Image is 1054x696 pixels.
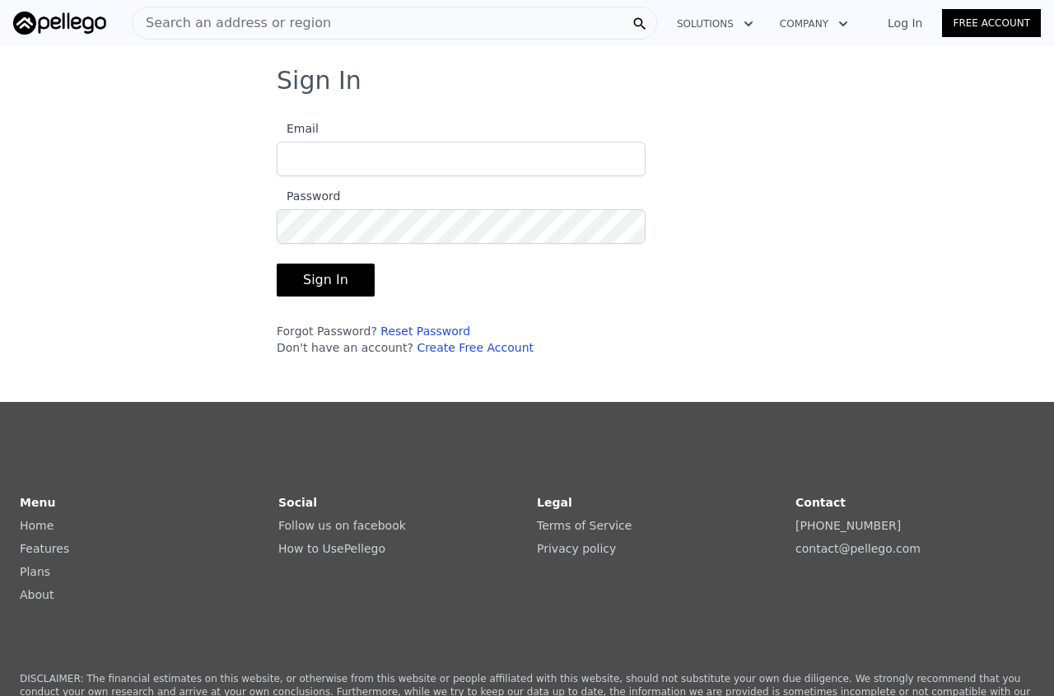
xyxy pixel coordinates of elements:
strong: Contact [795,496,846,509]
a: Reset Password [380,325,470,338]
button: Company [767,9,861,39]
span: Password [277,189,340,203]
a: Follow us on facebook [278,519,406,532]
a: About [20,588,54,601]
button: Solutions [664,9,767,39]
a: contact@pellego.com [795,542,921,555]
strong: Legal [537,496,572,509]
div: Forgot Password? Don't have an account? [277,323,646,356]
a: Free Account [942,9,1041,37]
a: Plans [20,565,50,578]
a: Create Free Account [417,341,534,354]
a: Features [20,542,69,555]
strong: Menu [20,496,55,509]
a: [PHONE_NUMBER] [795,519,901,532]
a: Home [20,519,54,532]
input: Password [277,209,646,244]
span: Search an address or region [133,13,331,33]
button: Sign In [277,264,375,297]
strong: Social [278,496,317,509]
a: Terms of Service [537,519,632,532]
img: Pellego [13,12,106,35]
h3: Sign In [277,66,777,96]
a: Privacy policy [537,542,616,555]
a: Log In [868,15,942,31]
a: How to UsePellego [278,542,385,555]
span: Email [277,122,319,135]
input: Email [277,142,646,176]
